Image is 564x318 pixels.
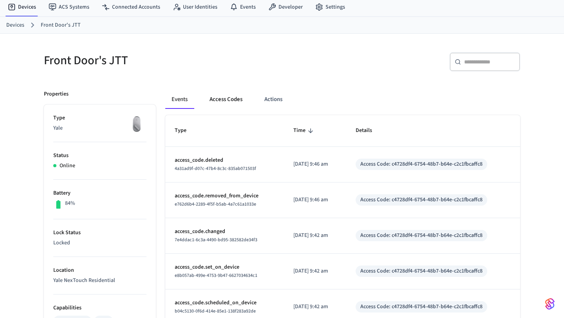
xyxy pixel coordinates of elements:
img: SeamLogoGradient.69752ec5.svg [545,298,555,310]
img: August Wifi Smart Lock 3rd Gen, Silver, Front [127,114,146,134]
p: [DATE] 9:42 am [293,303,337,311]
span: b04c5130-0f6d-414e-85e1-138f283a92de [175,308,256,314]
p: Online [60,162,75,170]
h5: Front Door's JTT [44,52,277,69]
button: Actions [258,90,289,109]
a: Devices [6,21,24,29]
p: Type [53,114,146,122]
div: Access Code: c4728df4-6754-48b7-b64e-c2c1fbcaffc8 [360,196,483,204]
div: ant example [165,90,520,109]
p: Locked [53,239,146,247]
p: access_code.removed_from_device [175,192,275,200]
p: access_code.scheduled_on_device [175,299,275,307]
span: Details [356,125,382,137]
p: access_code.changed [175,228,275,236]
div: Access Code: c4728df4-6754-48b7-b64e-c2c1fbcaffc8 [360,303,483,311]
p: Yale [53,124,146,132]
div: Access Code: c4728df4-6754-48b7-b64e-c2c1fbcaffc8 [360,160,483,168]
p: access_code.set_on_device [175,263,275,271]
p: Properties [44,90,69,98]
div: Access Code: c4728df4-6754-48b7-b64e-c2c1fbcaffc8 [360,267,483,275]
a: Front Door's JTT [41,21,81,29]
p: [DATE] 9:46 am [293,160,337,168]
span: 7e4ddac1-6c3a-4490-bd95-382582de34f3 [175,237,257,243]
p: access_code.deleted [175,156,275,164]
span: 4a31ad9f-d07c-47b4-8c3c-835ab071503f [175,165,256,172]
p: Yale NexTouch Residential [53,276,146,285]
span: e762d6b4-2289-4f5f-b5ab-4a7c61a1033e [175,201,256,208]
p: Battery [53,189,146,197]
p: [DATE] 9:46 am [293,196,337,204]
div: Access Code: c4728df4-6754-48b7-b64e-c2c1fbcaffc8 [360,231,483,240]
button: Events [165,90,194,109]
span: Type [175,125,197,137]
span: Time [293,125,316,137]
p: Lock Status [53,229,146,237]
button: Access Codes [203,90,249,109]
p: Capabilities [53,304,146,312]
p: [DATE] 9:42 am [293,267,337,275]
p: [DATE] 9:42 am [293,231,337,240]
p: Location [53,266,146,275]
span: e8b057ab-499e-4753-9b47-6627034634c1 [175,272,257,279]
p: 84% [65,199,75,208]
p: Status [53,152,146,160]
